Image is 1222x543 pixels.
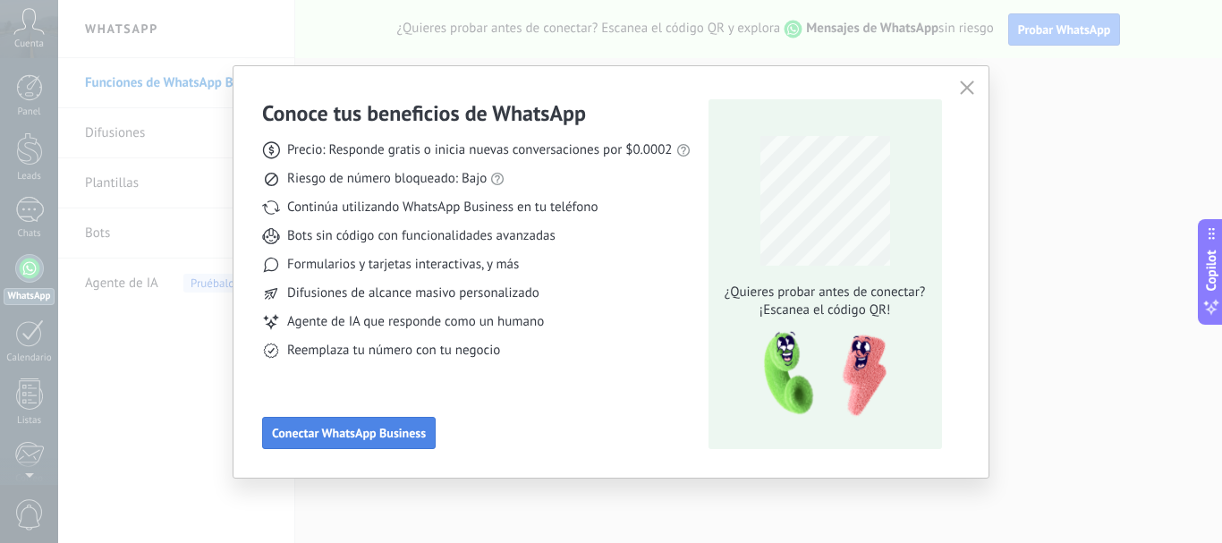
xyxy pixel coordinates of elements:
span: ¡Escanea el código QR! [719,301,930,319]
span: Formularios y tarjetas interactivas, y más [287,256,519,274]
span: Agente de IA que responde como un humano [287,313,544,331]
span: Copilot [1202,250,1220,291]
button: Conectar WhatsApp Business [262,417,436,449]
span: Bots sin código con funcionalidades avanzadas [287,227,556,245]
span: ¿Quieres probar antes de conectar? [719,284,930,301]
span: Difusiones de alcance masivo personalizado [287,284,539,302]
h3: Conoce tus beneficios de WhatsApp [262,99,586,127]
span: Precio: Responde gratis o inicia nuevas conversaciones por $0.0002 [287,141,673,159]
span: Conectar WhatsApp Business [272,427,426,439]
span: Riesgo de número bloqueado: Bajo [287,170,487,188]
span: Continúa utilizando WhatsApp Business en tu teléfono [287,199,598,216]
img: qr-pic-1x.png [749,327,890,422]
span: Reemplaza tu número con tu negocio [287,342,500,360]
